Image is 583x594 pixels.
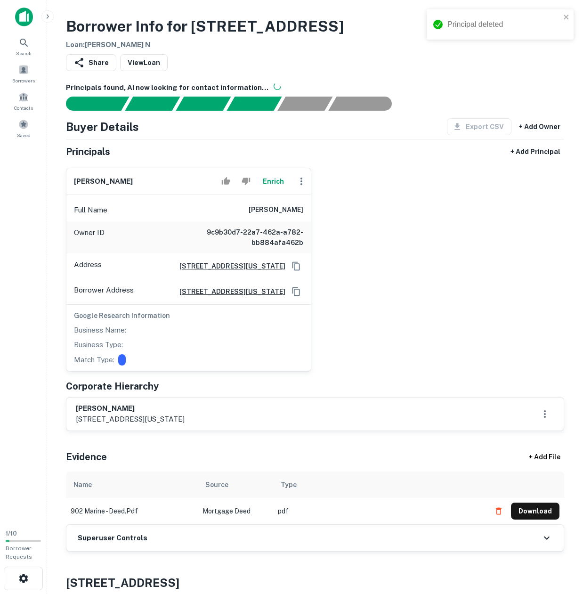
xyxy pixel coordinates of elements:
span: 1 / 10 [6,530,17,537]
th: Source [198,472,273,498]
h6: Superuser Controls [78,533,147,544]
h6: Google Research Information [74,310,303,321]
th: Name [66,472,198,498]
a: Search [3,33,44,59]
button: Delete file [490,504,507,519]
div: Your request is received and processing... [125,97,180,111]
span: Saved [17,131,31,139]
p: Business Type: [74,339,123,350]
div: Sending borrower request to AI... [55,97,125,111]
div: Principals found, AI now looking for contact information... [227,97,282,111]
p: Borrower Address [74,285,134,299]
p: Business Name: [74,325,126,336]
button: Reject [238,172,254,191]
div: Name [73,479,92,490]
button: Share [66,54,116,71]
div: Principals found, still searching for contact information. This may take time... [277,97,332,111]
h6: [PERSON_NAME] [74,176,133,187]
button: Accept [218,172,234,191]
td: 902 marine - deed.pdf [66,498,198,524]
h6: Loan : [PERSON_NAME] N [66,40,344,50]
a: [STREET_ADDRESS][US_STATE] [172,286,285,297]
button: Copy Address [289,285,303,299]
h3: Borrower Info for [STREET_ADDRESS] [66,15,344,38]
div: Source [205,479,228,490]
span: Borrowers [12,77,35,84]
button: Enrich [258,172,288,191]
a: Borrowers [3,61,44,86]
button: + Add Principal [507,143,564,160]
h6: Principals found, AI now looking for contact information... [66,82,564,93]
p: Match Type: [74,354,114,366]
div: Type [281,479,297,490]
div: AI fulfillment process complete. [329,97,403,111]
img: capitalize-icon.png [15,8,33,26]
button: close [563,13,570,22]
h6: [PERSON_NAME] [76,403,185,414]
h6: 9c9b30d7-22a7-462a-a782-bb884afa462b [190,227,303,248]
div: + Add File [511,449,577,466]
a: Saved [3,115,44,141]
a: Contacts [3,88,44,114]
button: Download [511,503,559,520]
iframe: Chat Widget [536,519,583,564]
h5: Corporate Hierarchy [66,379,159,393]
button: Copy Address [289,259,303,273]
p: [STREET_ADDRESS][US_STATE] [76,414,185,425]
p: Address [74,259,102,273]
td: Mortgage Deed [198,498,273,524]
h5: Principals [66,145,110,159]
h6: [PERSON_NAME] [249,204,303,216]
span: Search [16,49,32,57]
div: Documents found, AI parsing details... [176,97,231,111]
p: Full Name [74,204,107,216]
h5: Evidence [66,450,107,464]
h4: [STREET_ADDRESS] [66,574,564,591]
td: pdf [273,498,486,524]
p: Owner ID [74,227,105,248]
button: + Add Owner [515,118,564,135]
div: Principal deleted [447,19,560,30]
a: [STREET_ADDRESS][US_STATE] [172,261,285,271]
h4: Buyer Details [66,118,139,135]
span: Contacts [14,104,33,112]
div: scrollable content [66,472,564,524]
th: Type [273,472,486,498]
a: ViewLoan [120,54,168,71]
span: Borrower Requests [6,545,32,560]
